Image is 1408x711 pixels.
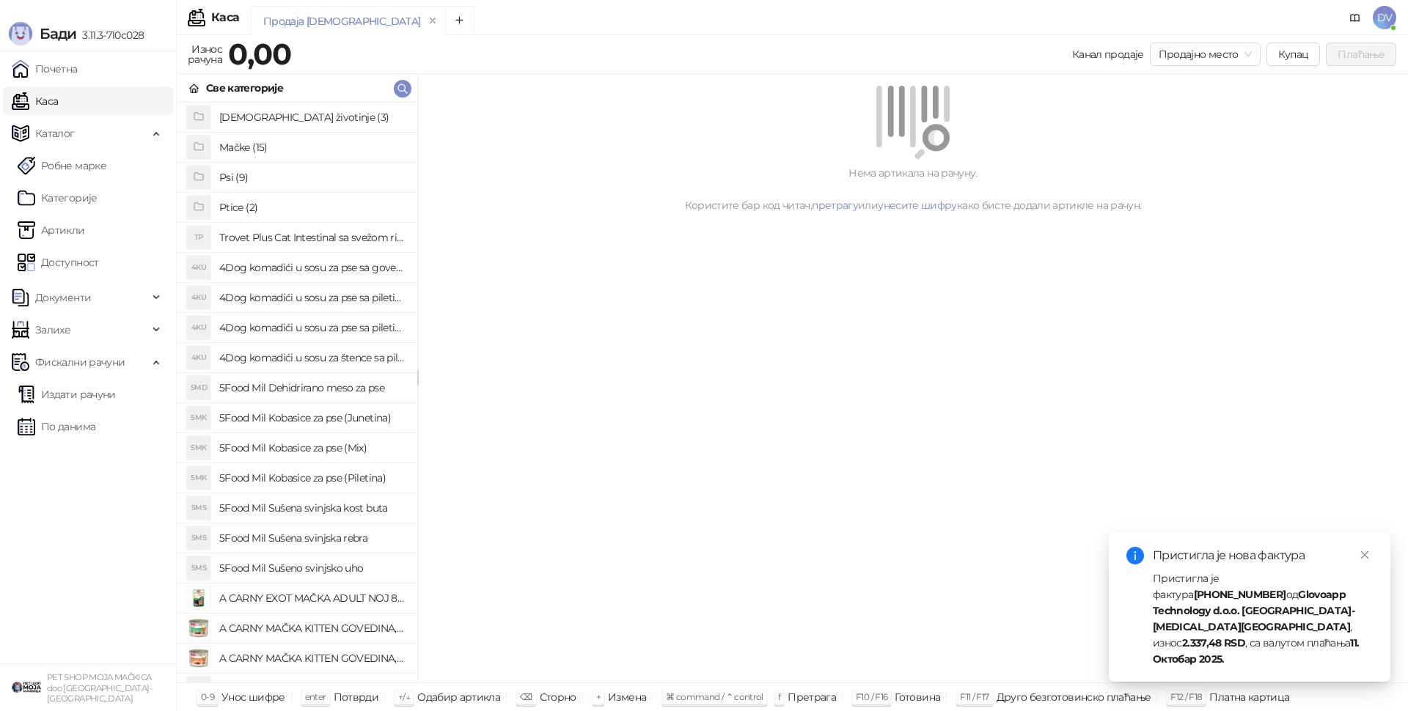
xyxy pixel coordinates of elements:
[608,688,646,707] div: Измена
[187,526,210,550] div: 5MS
[997,688,1151,707] div: Друго безготовинско плаћање
[219,466,406,490] h4: 5Food Mil Kobasice za pse (Piletina)
[778,691,780,702] span: f
[1209,688,1289,707] div: Платна картица
[812,199,858,212] a: претрагу
[398,691,410,702] span: ↑/↓
[211,12,239,23] div: Каса
[187,616,210,640] img: Slika
[219,677,406,700] h4: ADIVA Biotic Powder (1 kesica)
[219,496,406,520] h4: 5Food Mil Sušena svinjska kost buta
[187,677,210,700] div: ABP
[187,286,210,309] div: 4KU
[856,691,887,702] span: F10 / F16
[35,119,75,148] span: Каталог
[1182,636,1245,649] strong: 2.337,48 RSD
[1126,547,1144,564] span: info-circle
[436,165,1390,213] div: Нема артикала на рачуну. Користите бар код читач, или како бисте додали артикле на рачун.
[187,496,210,520] div: 5MS
[1343,6,1367,29] a: Документација
[219,196,406,219] h4: Ptice (2)
[187,346,210,369] div: 4KU
[788,688,836,707] div: Претрага
[263,13,420,29] div: Продаја [DEMOGRAPHIC_DATA]
[219,136,406,159] h4: Mačke (15)
[219,406,406,430] h4: 5Food Mil Kobasice za pse (Junetina)
[219,166,406,189] h4: Psi (9)
[1153,570,1373,667] div: Пристигла је фактура од , износ , са валутом плаћања
[187,316,210,339] div: 4KU
[221,688,285,707] div: Унос шифре
[445,6,474,35] button: Add tab
[76,29,144,42] span: 3.11.3-710c028
[187,646,210,670] img: Slika
[1360,550,1370,560] span: close
[35,347,125,377] span: Фискални рачуни
[878,199,957,212] a: унесите шифру
[219,436,406,460] h4: 5Food Mil Kobasice za pse (Mix)
[1357,547,1373,563] a: Close
[1153,547,1373,564] div: Пристигла је нова фактура
[12,86,58,116] a: Каса
[305,691,326,702] span: enter
[1266,43,1321,66] button: Купац
[35,283,91,312] span: Документи
[666,691,763,702] span: ⌘ command / ⌃ control
[219,226,406,249] h4: Trovet Plus Cat Intestinal sa svežom ribom (85g)
[187,376,210,399] div: 5MD
[417,688,500,707] div: Одабир артикла
[18,215,85,245] a: ArtikliАртикли
[960,691,989,702] span: F11 / F17
[18,380,116,409] a: Издати рачуни
[219,376,406,399] h4: 5Food Mil Dehidrirano meso za pse
[219,526,406,550] h4: 5Food Mil Sušena svinjska rebra
[1194,588,1286,601] strong: [PHONE_NUMBER]
[219,286,406,309] h4: 4Dog komadići u sosu za pse sa piletinom (100g)
[1072,46,1144,62] div: Канал продаје
[201,691,214,702] span: 0-9
[12,54,78,84] a: Почетна
[596,691,601,702] span: +
[895,688,940,707] div: Готовина
[219,616,406,640] h4: A CARNY MAČKA KITTEN GOVEDINA,PILETINA I ZEC 200g
[185,40,225,69] div: Износ рачуна
[18,412,95,441] a: По данима
[1170,691,1202,702] span: F12 / F18
[219,316,406,339] h4: 4Dog komadići u sosu za pse sa piletinom i govedinom (4x100g)
[1326,43,1396,66] button: Плаћање
[35,315,70,345] span: Залихе
[18,248,99,277] a: Доступност
[18,183,98,213] a: Категорије
[334,688,379,707] div: Потврди
[206,80,283,96] div: Све категорије
[1373,6,1396,29] span: DV
[187,466,210,490] div: 5MK
[228,36,291,72] strong: 0,00
[187,256,210,279] div: 4KU
[177,103,417,682] div: grid
[40,25,76,43] span: Бади
[520,691,532,702] span: ⌫
[187,406,210,430] div: 5MK
[1153,588,1354,633] strong: Glovoapp Technology d.o.o. [GEOGRAPHIC_DATA]-[MEDICAL_DATA][GEOGRAPHIC_DATA]
[187,586,210,610] img: Slika
[540,688,576,707] div: Сторно
[187,556,210,580] div: 5MS
[423,15,442,27] button: remove
[18,151,106,180] a: Робне марке
[219,586,406,610] h4: A CARNY EXOT MAČKA ADULT NOJ 85g
[12,673,41,702] img: 64x64-companyLogo-9f44b8df-f022-41eb-b7d6-300ad218de09.png
[187,226,210,249] div: TP
[219,646,406,670] h4: A CARNY MAČKA KITTEN GOVEDINA,TELETINA I PILETINA 200g
[187,436,210,460] div: 5MK
[219,556,406,580] h4: 5Food Mil Sušeno svinjsko uho
[219,346,406,369] h4: 4Dog komadići u sosu za štence sa piletinom (100g)
[9,22,32,45] img: Logo
[47,672,152,704] small: PET SHOP MOJA MAČKICA doo [GEOGRAPHIC_DATA]-[GEOGRAPHIC_DATA]
[1159,43,1252,65] span: Продајно место
[219,256,406,279] h4: 4Dog komadići u sosu za pse sa govedinom (100g)
[219,106,406,129] h4: [DEMOGRAPHIC_DATA] životinje (3)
